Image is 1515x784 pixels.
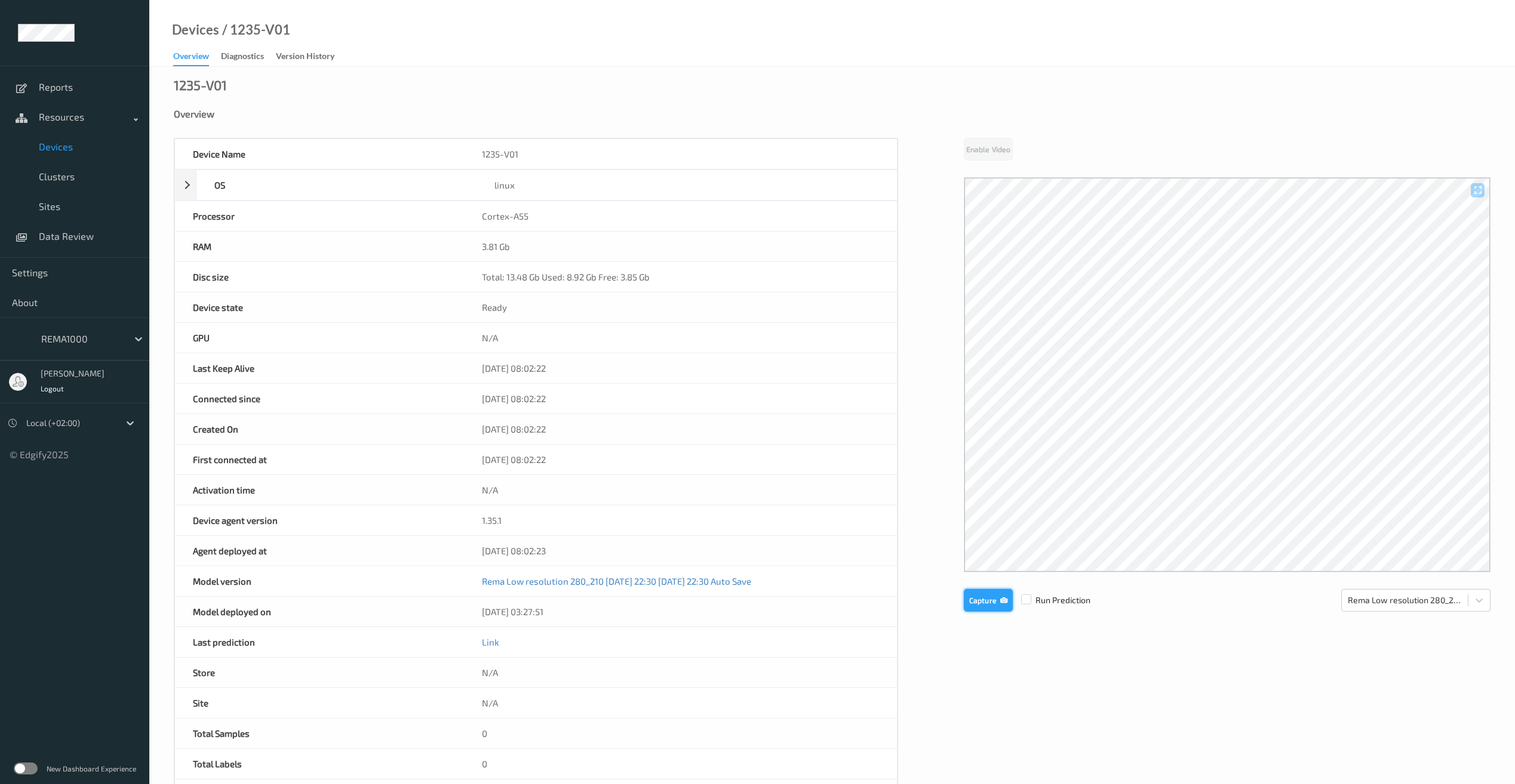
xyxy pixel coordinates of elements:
div: [DATE] 08:02:22 [464,414,897,444]
div: Total: 13.48 Gb Used: 8.92 Gb Free: 3.85 Gb [464,262,897,292]
div: N/A [464,658,897,687]
div: linux [477,170,897,200]
div: GPU [175,323,464,353]
div: 0 [464,749,897,779]
div: 1.35.1 [464,505,897,535]
div: Overview [173,50,209,66]
div: Version History [276,50,334,65]
a: Devices [172,24,219,36]
div: Device state [175,292,464,322]
a: Diagnostics [221,48,276,65]
span: Run Prediction [1013,594,1090,606]
div: Diagnostics [221,50,264,65]
div: N/A [464,323,897,353]
div: [DATE] 03:27:51 [464,597,897,626]
div: Model deployed on [175,597,464,626]
div: Total Labels [175,749,464,779]
div: [DATE] 08:02:23 [464,536,897,566]
div: [DATE] 08:02:22 [464,384,897,413]
div: / 1235-V01 [219,24,290,36]
div: Processor [175,201,464,231]
div: Device Name [175,139,464,169]
div: Overview [174,108,1491,120]
div: Device agent version [175,505,464,535]
button: Capture [964,589,1013,612]
div: RAM [175,232,464,261]
div: [DATE] 08:02:22 [464,445,897,474]
div: Last Keep Alive [175,353,464,383]
div: OS [196,170,477,200]
div: Last prediction [175,627,464,657]
div: Site [175,688,464,718]
div: Total Samples [175,718,464,748]
div: 3.81 Gb [464,232,897,261]
div: Created On [175,414,464,444]
div: Store [175,658,464,687]
div: 1235-V01 [464,139,897,169]
div: Activation time [175,475,464,505]
a: Link [482,637,499,647]
a: Rema Low resolution 280_210 [DATE] 22:30 [DATE] 22:30 Auto Save [482,576,751,587]
button: Enable Video [964,138,1013,160]
div: Connected since [175,384,464,413]
div: N/A [464,475,897,505]
div: Model version [175,566,464,596]
a: Overview [173,48,221,66]
div: Ready [464,292,897,322]
a: Version History [276,48,346,65]
div: N/A [464,688,897,718]
div: Cortex-A55 [464,201,897,231]
div: 0 [464,718,897,748]
div: Disc size [175,262,464,292]
div: Agent deployed at [175,536,464,566]
div: First connected at [175,445,464,474]
div: OSlinux [174,169,898,200]
div: 1235-V01 [174,79,227,91]
div: [DATE] 08:02:22 [464,353,897,383]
